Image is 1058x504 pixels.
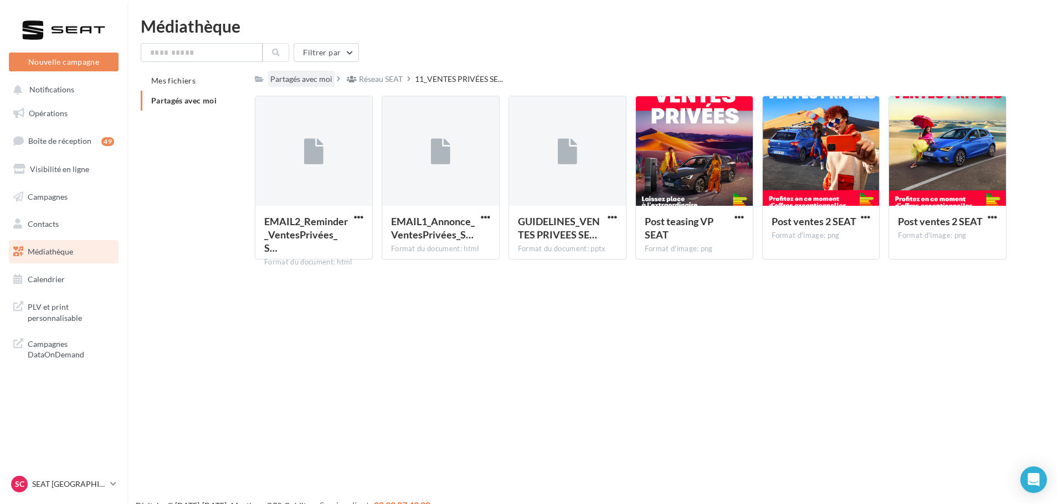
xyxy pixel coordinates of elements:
[101,137,114,146] div: 49
[898,231,997,241] div: Format d'image: png
[1020,466,1047,493] div: Open Intercom Messenger
[898,215,983,227] span: Post ventes 2 SEAT
[29,85,74,95] span: Notifications
[7,158,121,181] a: Visibilité en ligne
[7,332,121,365] a: Campagnes DataOnDemand
[7,268,121,291] a: Calendrier
[9,474,119,495] a: SC SEAT [GEOGRAPHIC_DATA]
[294,43,359,62] button: Filtrer par
[29,108,68,118] span: Opérations
[141,18,1045,34] div: Médiathèque
[7,185,121,209] a: Campagnes
[28,136,91,146] span: Boîte de réception
[264,215,348,254] span: EMAIL2_Reminder_VentesPrivées_SEAT
[359,74,403,85] div: Réseau SEAT
[772,215,856,227] span: Post ventes 2 SEAT
[32,479,106,490] p: SEAT [GEOGRAPHIC_DATA]
[645,244,744,254] div: Format d'image: png
[28,219,59,228] span: Contacts
[7,102,121,125] a: Opérations
[15,479,24,490] span: SC
[9,53,119,71] button: Nouvelle campagne
[30,164,89,174] span: Visibilité en ligne
[28,247,73,256] span: Médiathèque
[415,74,503,85] span: 11_VENTES PRIVÉES SE...
[7,212,121,236] a: Contacts
[7,129,121,153] a: Boîte de réception49
[7,240,121,263] a: Médiathèque
[28,336,114,360] span: Campagnes DataOnDemand
[7,295,121,328] a: PLV et print personnalisable
[391,215,475,241] span: EMAIL1_Annonce_VentesPrivées_SEAT
[151,96,217,105] span: Partagés avec moi
[645,215,713,241] span: Post teasing VP SEAT
[391,244,490,254] div: Format du document: html
[518,215,600,241] span: GUIDELINES_VENTES PRIVEES SEAT & LES AVANT PRMIERES CUPRA
[518,244,617,254] div: Format du document: pptx
[28,299,114,323] span: PLV et print personnalisable
[28,191,68,201] span: Campagnes
[151,76,196,85] span: Mes fichiers
[270,74,332,85] div: Partagés avec moi
[772,231,871,241] div: Format d'image: png
[28,274,65,284] span: Calendrier
[264,257,363,267] div: Format du document: html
